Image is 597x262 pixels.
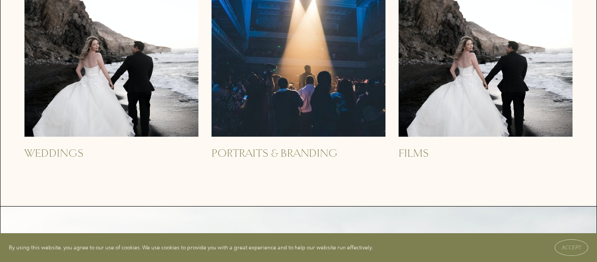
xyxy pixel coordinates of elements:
[562,245,581,251] span: Accept
[9,243,373,253] p: By using this website, you agree to our use of cookies. We use cookies to provide you with a grea...
[399,145,573,161] h3: Films
[212,145,385,161] h3: Portraits & Branding
[24,145,198,161] h3: Weddings
[555,239,588,256] button: Accept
